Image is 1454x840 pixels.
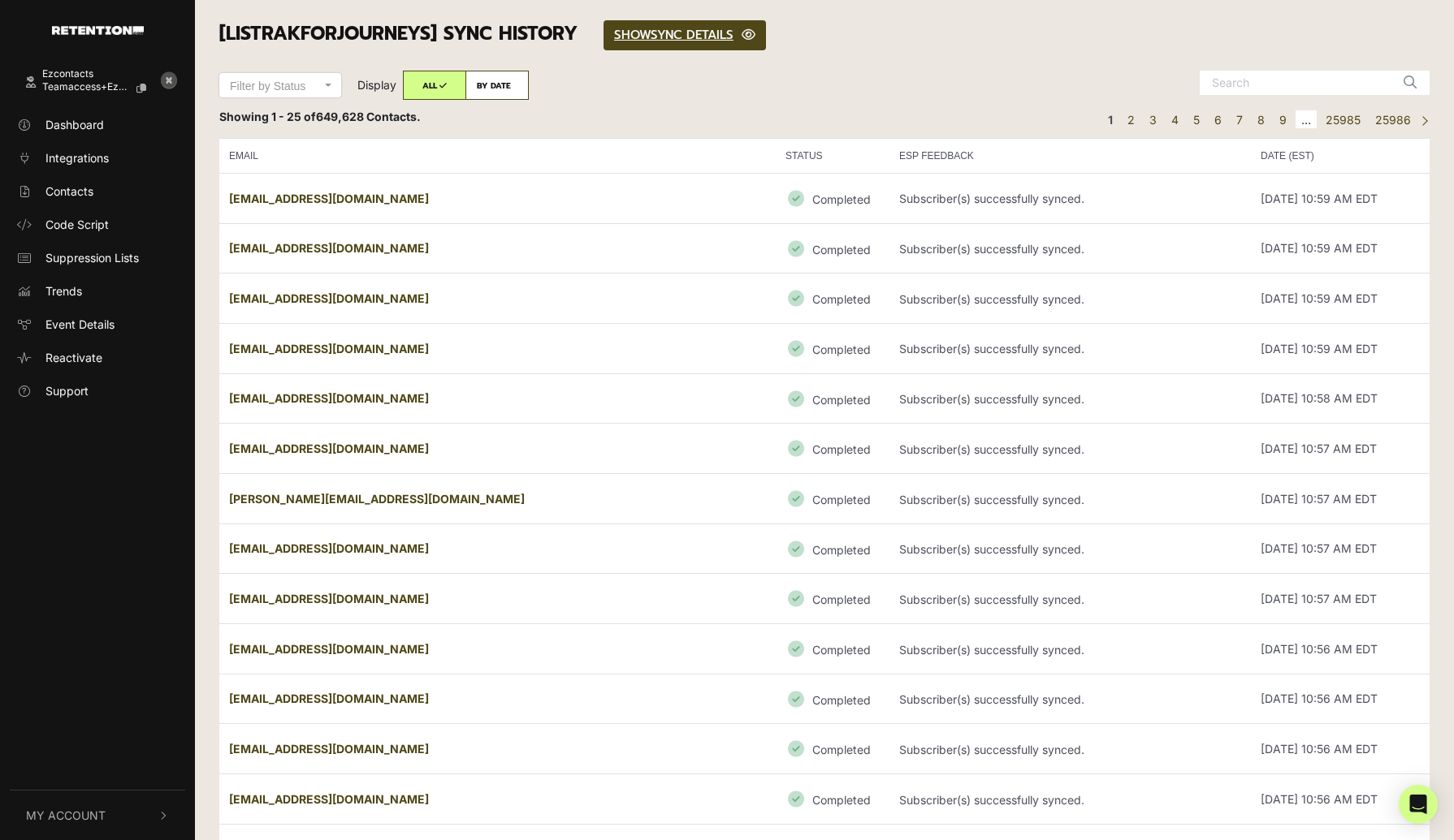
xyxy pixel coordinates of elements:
div: Pagination [1099,108,1430,131]
th: EMAIL [219,138,776,173]
a: Suppression Lists [10,244,185,271]
small: Completed [812,643,871,657]
label: BY DATE [465,71,529,100]
strong: [EMAIL_ADDRESS][DOMAIN_NAME] [229,642,429,656]
a: Page 9 [1274,110,1292,129]
strong: [EMAIL_ADDRESS][DOMAIN_NAME] [229,592,429,605]
span: Contacts [45,183,93,200]
a: Support [10,377,185,404]
small: Completed [812,192,871,206]
p: Subscriber(s) successfully synced. [899,243,1084,256]
strong: [EMAIL_ADDRESS][DOMAIN_NAME] [229,192,429,205]
p: Subscriber(s) successfully synced. [899,693,1084,707]
span: teamaccess+ezcont... [42,81,131,93]
small: Completed [812,292,871,306]
span: 649,628 Contacts. [316,110,421,123]
strong: [EMAIL_ADDRESS][DOMAIN_NAME] [229,342,429,355]
td: [DATE] 10:58 AM EDT [1251,373,1430,424]
td: [DATE] 10:56 AM EDT [1251,674,1430,724]
a: Page 25986 [1370,110,1417,129]
span: SHOW [614,26,651,44]
span: Trends [45,282,82,299]
a: Page 7 [1231,110,1248,129]
p: Subscriber(s) successfully synced. [899,293,1084,307]
p: Subscriber(s) successfully synced. [899,443,1084,457]
input: Search [1200,71,1395,95]
strong: [EMAIL_ADDRESS][DOMAIN_NAME] [229,742,429,756]
span: [ListrakForJourneys] SYNC HISTORY [219,19,578,48]
p: Subscriber(s) successfully synced. [899,543,1084,557]
p: Subscriber(s) successfully synced. [899,794,1084,808]
strong: [PERSON_NAME][EMAIL_ADDRESS][DOMAIN_NAME] [229,492,525,506]
a: Trends [10,278,185,304]
small: Completed [812,592,871,606]
span: Event Details [45,316,115,333]
td: [DATE] 10:56 AM EDT [1251,623,1430,674]
strong: [EMAIL_ADDRESS][DOMAIN_NAME] [229,792,429,806]
small: Completed [812,342,871,356]
td: [DATE] 10:59 AM EDT [1251,274,1430,324]
small: Completed [812,242,871,256]
td: [DATE] 10:56 AM EDT [1251,724,1430,774]
small: Completed [812,793,871,807]
th: DATE (EST) [1251,138,1430,173]
strong: Showing 1 - 25 of [219,110,421,123]
em: Page 1 [1102,110,1119,129]
a: Page 25985 [1320,110,1366,129]
small: Completed [812,392,871,406]
p: Subscriber(s) successfully synced. [899,342,1084,356]
button: My Account [10,790,185,840]
strong: [EMAIL_ADDRESS][DOMAIN_NAME] [229,291,429,305]
a: Ezcontacts teamaccess+ezcont... [10,61,153,105]
a: Page 4 [1166,110,1184,129]
img: Retention.com [52,26,144,35]
span: … [1296,110,1317,129]
a: Event Details [10,311,185,338]
small: Completed [812,692,871,706]
span: Reactivate [45,349,102,366]
th: ESP FEEDBACK [889,138,1251,173]
p: Subscriber(s) successfully synced. [899,593,1084,607]
a: SHOWSYNC DETAILS [604,20,766,50]
td: [DATE] 10:59 AM EDT [1251,223,1430,274]
span: Suppression Lists [45,249,139,266]
span: Code Script [45,216,109,233]
div: Open Intercom Messenger [1399,785,1438,824]
a: Page 8 [1252,110,1270,129]
strong: [EMAIL_ADDRESS][DOMAIN_NAME] [229,442,429,455]
a: Page 5 [1188,110,1205,129]
span: Filter by Status [230,80,305,93]
strong: [EMAIL_ADDRESS][DOMAIN_NAME] [229,391,429,405]
a: Page 3 [1144,110,1162,129]
strong: [EMAIL_ADDRESS][DOMAIN_NAME] [229,541,429,555]
td: [DATE] 10:57 AM EDT [1251,473,1430,523]
a: Page 6 [1209,110,1227,129]
span: My Account [26,807,106,824]
td: [DATE] 10:57 AM EDT [1251,574,1430,624]
span: Display [357,78,396,92]
small: Completed [812,442,871,456]
p: Subscriber(s) successfully synced. [899,743,1084,757]
a: Reactivate [10,344,185,371]
span: Support [45,382,89,399]
td: [DATE] 10:57 AM EDT [1251,523,1430,574]
p: Subscriber(s) successfully synced. [899,393,1084,407]
strong: [EMAIL_ADDRESS][DOMAIN_NAME] [229,241,429,255]
strong: [EMAIL_ADDRESS][DOMAIN_NAME] [229,691,429,705]
small: Completed [812,493,871,506]
span: Dashboard [45,116,104,133]
td: [DATE] 10:59 AM EDT [1251,323,1430,373]
p: Subscriber(s) successfully synced. [899,644,1084,657]
td: [DATE] 10:57 AM EDT [1251,424,1430,474]
p: Subscriber(s) successfully synced. [899,493,1084,507]
td: [DATE] 10:56 AM EDT [1251,773,1430,824]
a: Code Script [10,211,185,238]
a: Contacts [10,178,185,205]
small: Completed [812,542,871,556]
th: STATUS [776,138,889,173]
a: Integrations [10,144,185,171]
td: [DATE] 10:59 AM EDT [1251,173,1430,223]
label: ALL [403,71,466,100]
a: Page 2 [1122,110,1140,129]
div: Ezcontacts [42,68,159,80]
